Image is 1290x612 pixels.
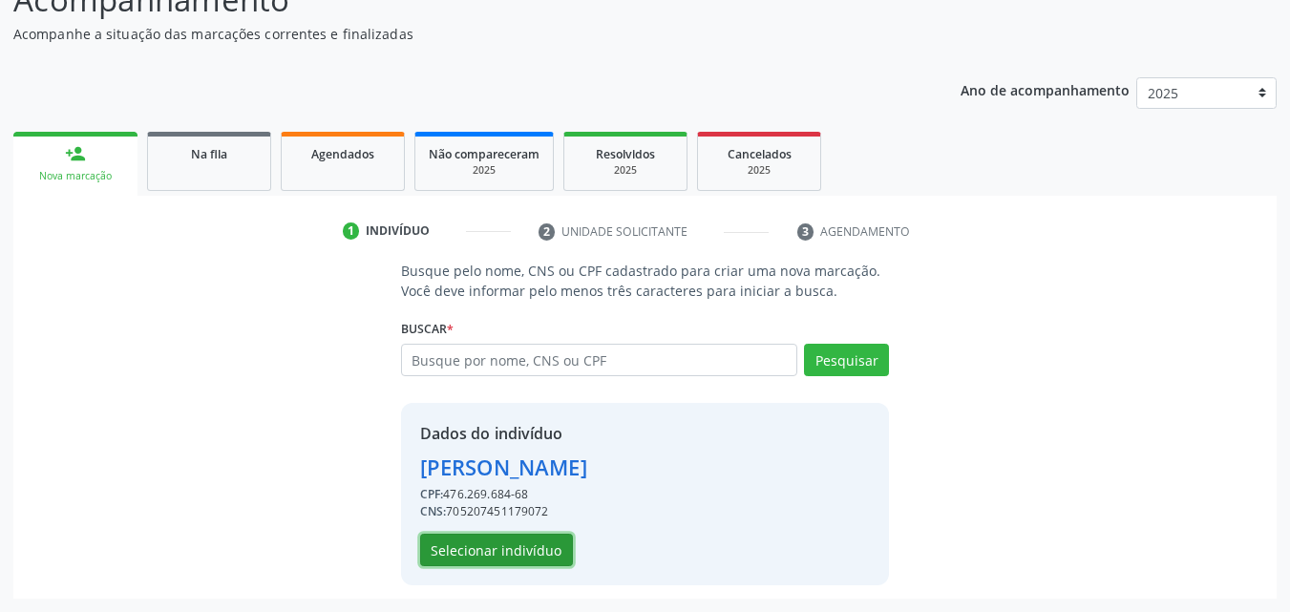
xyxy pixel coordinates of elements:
[27,169,124,183] div: Nova marcação
[420,486,444,502] span: CPF:
[420,486,587,503] div: 476.269.684-68
[420,534,573,566] button: Selecionar indivíduo
[711,163,807,178] div: 2025
[961,77,1130,101] p: Ano de acompanhamento
[65,143,86,164] div: person_add
[429,146,539,162] span: Não compareceram
[420,503,587,520] div: 705207451179072
[429,163,539,178] div: 2025
[401,314,454,344] label: Buscar
[420,503,447,519] span: CNS:
[401,261,890,301] p: Busque pelo nome, CNS ou CPF cadastrado para criar uma nova marcação. Você deve informar pelo men...
[311,146,374,162] span: Agendados
[420,422,587,445] div: Dados do indivíduo
[343,222,360,240] div: 1
[13,24,898,44] p: Acompanhe a situação das marcações correntes e finalizadas
[366,222,430,240] div: Indivíduo
[728,146,792,162] span: Cancelados
[596,146,655,162] span: Resolvidos
[578,163,673,178] div: 2025
[420,452,587,483] div: [PERSON_NAME]
[401,344,798,376] input: Busque por nome, CNS ou CPF
[191,146,227,162] span: Na fila
[804,344,889,376] button: Pesquisar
